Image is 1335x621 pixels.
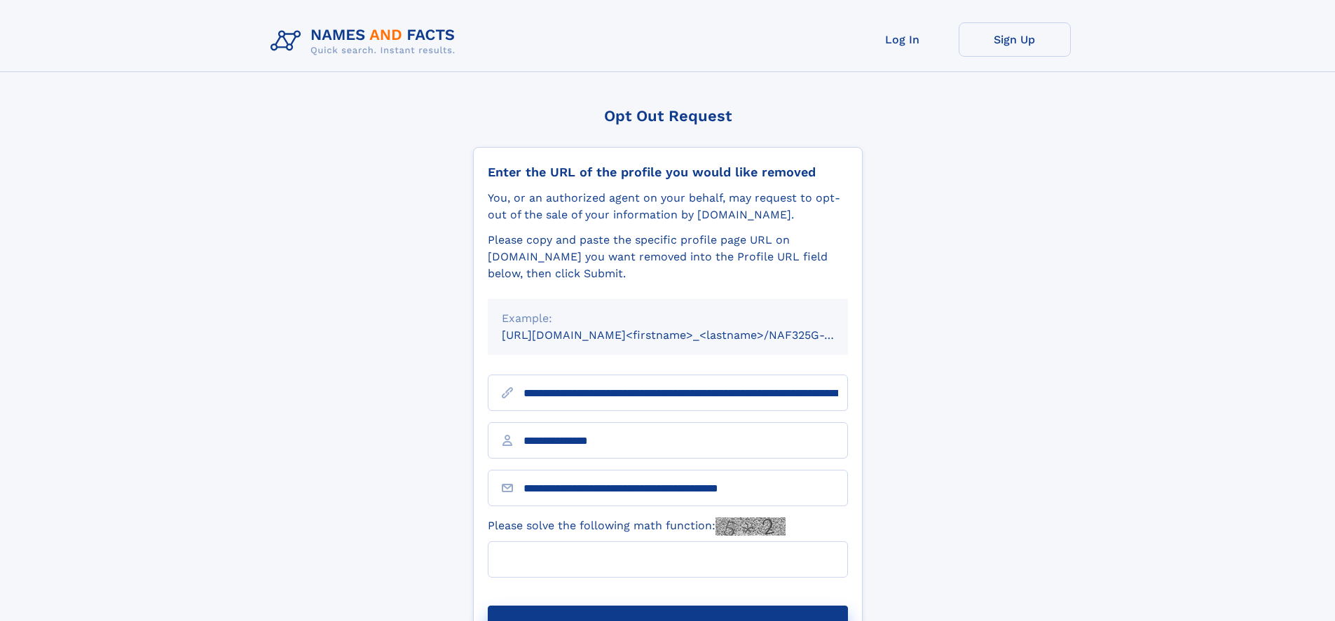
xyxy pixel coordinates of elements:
[502,328,875,342] small: [URL][DOMAIN_NAME]<firstname>_<lastname>/NAF325G-xxxxxxxx
[488,190,848,223] div: You, or an authorized agent on your behalf, may request to opt-out of the sale of your informatio...
[488,232,848,282] div: Please copy and paste the specific profile page URL on [DOMAIN_NAME] you want removed into the Pr...
[265,22,467,60] img: Logo Names and Facts
[488,517,786,536] label: Please solve the following math function:
[959,22,1071,57] a: Sign Up
[488,165,848,180] div: Enter the URL of the profile you would like removed
[847,22,959,57] a: Log In
[473,107,863,125] div: Opt Out Request
[502,310,834,327] div: Example:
